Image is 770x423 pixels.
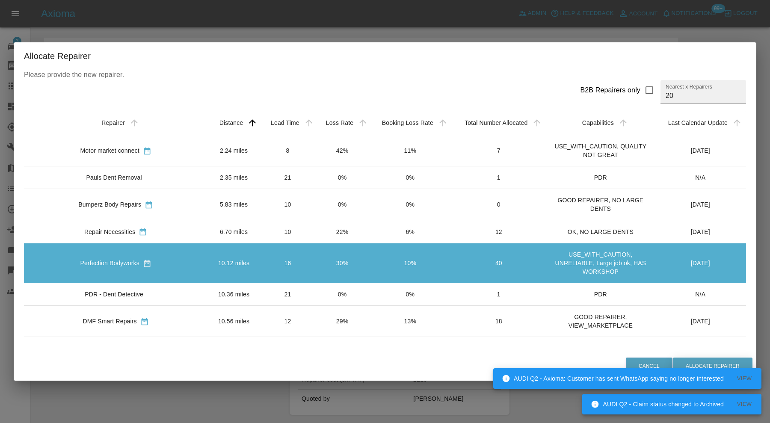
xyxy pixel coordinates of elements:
[80,146,139,155] div: Motor market connect
[207,135,260,166] td: 2.24 miles
[83,317,137,325] div: DMF Smart Repairs
[673,358,752,375] button: Allocate Repairer
[451,220,546,243] td: 12
[546,243,654,283] td: USE_WITH_CAUTION, UNRELIABLE, Large job ok, HAS WORKSHOP
[260,220,315,243] td: 10
[546,135,654,166] td: USE_WITH_CAUTION, QUALITY NOT GREAT
[260,283,315,306] td: 21
[369,306,451,337] td: 13%
[326,119,353,126] div: Loss Rate
[219,119,243,126] div: Distance
[451,243,546,283] td: 40
[315,166,369,189] td: 0%
[207,283,260,306] td: 10.36 miles
[546,220,654,243] td: OK, NO LARGE DENTS
[207,337,260,360] td: 11.09 miles
[654,189,746,220] td: [DATE]
[369,189,451,220] td: 0%
[207,166,260,189] td: 2.35 miles
[580,85,640,95] div: B2B Repairers only
[315,220,369,243] td: 22%
[260,166,315,189] td: 21
[546,166,654,189] td: PDR
[451,189,546,220] td: 0
[14,42,756,70] h2: Allocate Repairer
[369,283,451,306] td: 0%
[84,228,135,236] div: Repair Necessities
[315,243,369,283] td: 30%
[546,306,654,337] td: GOOD REPAIRER, VIEW_MARKETPLACE
[207,220,260,243] td: 6.70 miles
[85,290,143,299] div: PDR - Dent Detective
[654,220,746,243] td: [DATE]
[369,220,451,243] td: 6%
[207,306,260,337] td: 10.56 miles
[207,243,260,283] td: 10.12 miles
[654,283,746,306] td: N/A
[382,119,433,126] div: Booking Loss Rate
[369,135,451,166] td: 11%
[582,119,614,126] div: Capabilities
[315,135,369,166] td: 42%
[369,166,451,189] td: 0%
[24,70,746,80] p: Please provide the new repairer.
[451,283,546,306] td: 1
[668,119,728,126] div: Last Calendar Update
[315,189,369,220] td: 0%
[271,119,299,126] div: Lead Time
[546,337,654,360] td: OK
[207,189,260,220] td: 5.83 miles
[80,259,139,267] div: Perfection Bodyworks
[546,283,654,306] td: PDR
[654,337,746,360] td: [DATE]
[654,243,746,283] td: [DATE]
[731,372,758,385] button: View
[369,243,451,283] td: 10%
[260,306,315,337] td: 12
[626,358,672,375] button: Cancel
[502,371,724,386] div: AUDI Q2 - Axioma: Customer has sent WhatsApp saying no longer interested
[591,396,724,412] div: AUDI Q2 - Claim status changed to Archived
[731,398,758,411] button: View
[78,200,141,209] div: Bumperz Body Repairs
[315,283,369,306] td: 0%
[260,337,315,360] td: 16
[451,306,546,337] td: 18
[546,189,654,220] td: GOOD REPAIRER, NO LARGE DENTS
[86,173,142,182] div: Pauls Dent Removal
[666,83,712,90] label: Nearest x Repairers
[315,337,369,360] td: 33%
[451,337,546,360] td: 4
[654,135,746,166] td: [DATE]
[369,337,451,360] td: 0%
[315,306,369,337] td: 29%
[465,119,527,126] div: Total Number Allocated
[451,166,546,189] td: 1
[101,119,125,126] div: Repairer
[260,243,315,283] td: 16
[260,135,315,166] td: 8
[654,306,746,337] td: [DATE]
[451,135,546,166] td: 7
[260,189,315,220] td: 10
[654,166,746,189] td: N/A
